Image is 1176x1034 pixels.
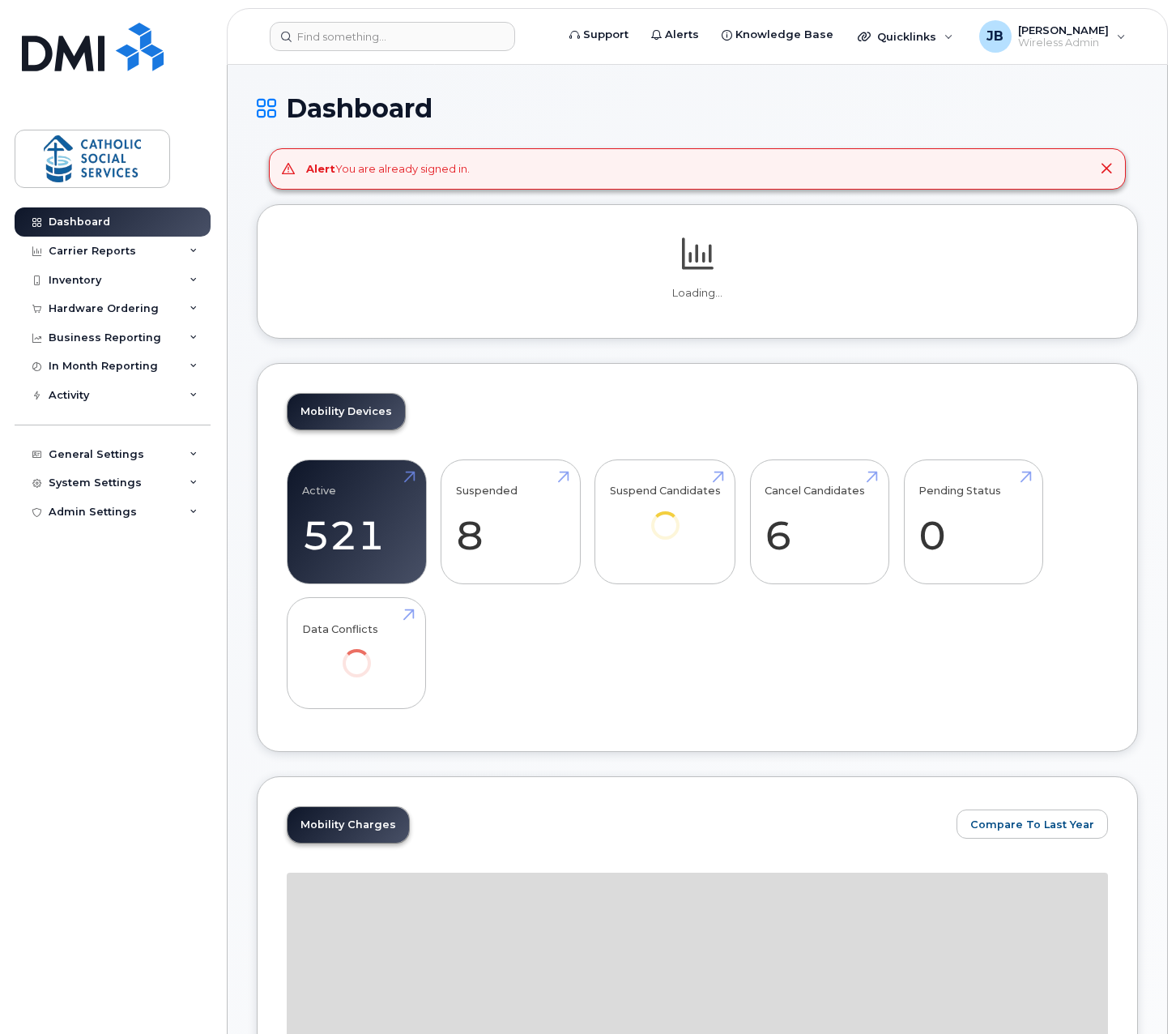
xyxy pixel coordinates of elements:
[288,807,409,843] a: Mobility Charges
[306,161,470,177] div: You are already signed in.
[302,607,411,700] a: Data Conflicts
[765,468,874,575] a: Cancel Candidates 6
[257,94,1138,122] h1: Dashboard
[456,468,565,575] a: Suspended 8
[288,394,405,429] a: Mobility Devices
[918,468,1028,575] a: Pending Status 0
[287,286,1108,301] p: Loading...
[306,162,335,175] strong: Alert
[970,817,1094,832] span: Compare To Last Year
[610,468,721,562] a: Suspend Candidates
[302,468,411,575] a: Active 521
[957,810,1108,839] button: Compare To Last Year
